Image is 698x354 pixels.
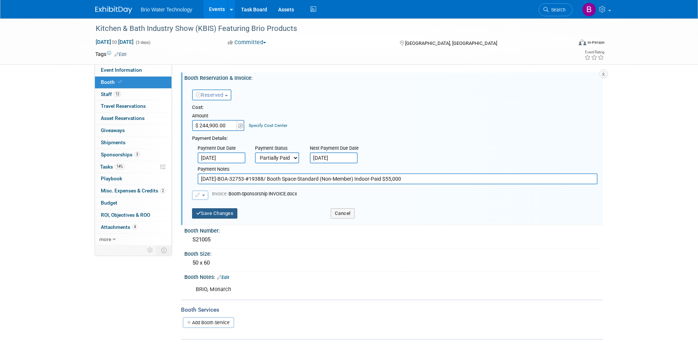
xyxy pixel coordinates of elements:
[582,3,596,17] img: Brandye Gahagan
[95,6,132,14] img: ExhibitDay
[95,39,134,45] span: [DATE] [DATE]
[111,39,118,45] span: to
[198,166,598,173] div: Payment Notes
[192,133,598,142] div: Payment Details:
[184,72,603,82] div: Booth Reservation & Invoice:
[190,234,598,245] div: S21005
[101,115,145,121] span: Asset Reservations
[95,185,171,197] a: Misc. Expenses & Credits2
[95,64,171,76] a: Event Information
[95,100,171,112] a: Travel Reservations
[101,188,166,194] span: Misc. Expenses & Credits
[101,139,125,145] span: Shipments
[539,3,573,16] a: Search
[95,197,171,209] a: Budget
[156,245,171,255] td: Toggle Event Tabs
[101,67,142,73] span: Event Information
[190,257,598,269] div: 50 x 60
[101,212,150,218] span: ROI, Objectives & ROO
[405,40,497,46] span: [GEOGRAPHIC_DATA], [GEOGRAPHIC_DATA]
[93,22,561,35] div: Kitchen & Bath Industry Show (KBIS) Featuring Brio Products
[101,200,117,206] span: Budget
[184,225,603,234] div: Booth Number:
[95,77,171,88] a: Booth
[115,164,125,169] span: 14%
[191,282,522,297] div: BRIO, Monarch
[101,103,146,109] span: Travel Reservations
[101,127,125,133] span: Giveaways
[95,137,171,149] a: Shipments
[144,245,157,255] td: Personalize Event Tab Strip
[192,104,598,111] div: Cost:
[95,50,127,58] td: Tags
[101,152,140,157] span: Sponsorships
[99,236,111,242] span: more
[587,40,605,45] div: In-Person
[310,145,363,152] div: Next Payment Due Date
[196,92,224,98] span: Reserved
[95,173,171,185] a: Playbook
[160,188,166,194] span: 2
[184,248,603,258] div: Booth Size:
[212,191,297,197] span: Booth-Sponsorship INVOICE.docx
[255,145,304,152] div: Payment Status
[579,39,586,45] img: Format-Inperson.png
[192,113,245,120] div: Amount
[95,113,171,124] a: Asset Reservations
[101,224,138,230] span: Attachments
[101,79,123,85] span: Booth
[549,7,566,13] span: Search
[95,149,171,161] a: Sponsorships3
[132,224,138,230] span: 4
[192,208,238,219] button: Save Changes
[249,123,287,128] a: Specify Cost Center
[118,80,122,84] i: Booth reservation complete
[95,209,171,221] a: ROI, Objectives & ROO
[114,91,121,97] span: 12
[135,40,150,45] span: (3 days)
[95,222,171,233] a: Attachments4
[134,152,140,157] span: 3
[95,89,171,100] a: Staff12
[114,52,127,57] a: Edit
[529,38,605,49] div: Event Format
[95,234,171,245] a: more
[100,164,125,170] span: Tasks
[225,39,269,46] button: Committed
[212,191,228,197] span: Invoice:
[95,125,171,137] a: Giveaways
[331,208,355,219] button: Cancel
[95,161,171,173] a: Tasks14%
[184,272,603,281] div: Booth Notes:
[183,317,234,328] a: Add Booth Service
[181,306,603,314] div: Booth Services
[198,145,244,152] div: Payment Due Date
[101,91,121,97] span: Staff
[192,89,231,100] button: Reserved
[217,275,229,280] a: Edit
[101,176,122,181] span: Playbook
[584,50,604,54] div: Event Rating
[141,7,192,13] span: Brio Water Technology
